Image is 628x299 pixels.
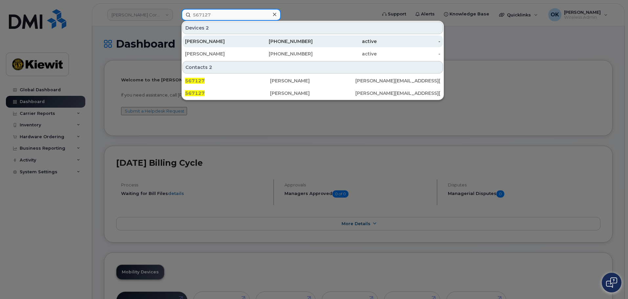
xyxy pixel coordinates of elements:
[313,51,377,57] div: active
[182,87,443,99] a: 567127[PERSON_NAME][PERSON_NAME][EMAIL_ADDRESS][PERSON_NAME][DOMAIN_NAME]
[270,90,355,96] div: [PERSON_NAME]
[377,51,441,57] div: -
[185,90,205,96] span: 567127
[185,51,249,57] div: [PERSON_NAME]
[182,22,443,34] div: Devices
[377,38,441,45] div: -
[182,48,443,60] a: [PERSON_NAME][PHONE_NUMBER]active-
[355,90,440,96] div: [PERSON_NAME][EMAIL_ADDRESS][PERSON_NAME][DOMAIN_NAME]
[182,75,443,87] a: 567127[PERSON_NAME][PERSON_NAME][EMAIL_ADDRESS][PERSON_NAME][DOMAIN_NAME]
[249,38,313,45] div: [PHONE_NUMBER]
[606,277,617,288] img: Open chat
[270,77,355,84] div: [PERSON_NAME]
[185,38,249,45] div: [PERSON_NAME]
[249,51,313,57] div: [PHONE_NUMBER]
[182,61,443,74] div: Contacts
[182,35,443,47] a: [PERSON_NAME][PHONE_NUMBER]active-
[355,77,440,84] div: [PERSON_NAME][EMAIL_ADDRESS][PERSON_NAME][DOMAIN_NAME]
[185,78,205,84] span: 567127
[313,38,377,45] div: active
[209,64,212,71] span: 2
[206,25,209,31] span: 2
